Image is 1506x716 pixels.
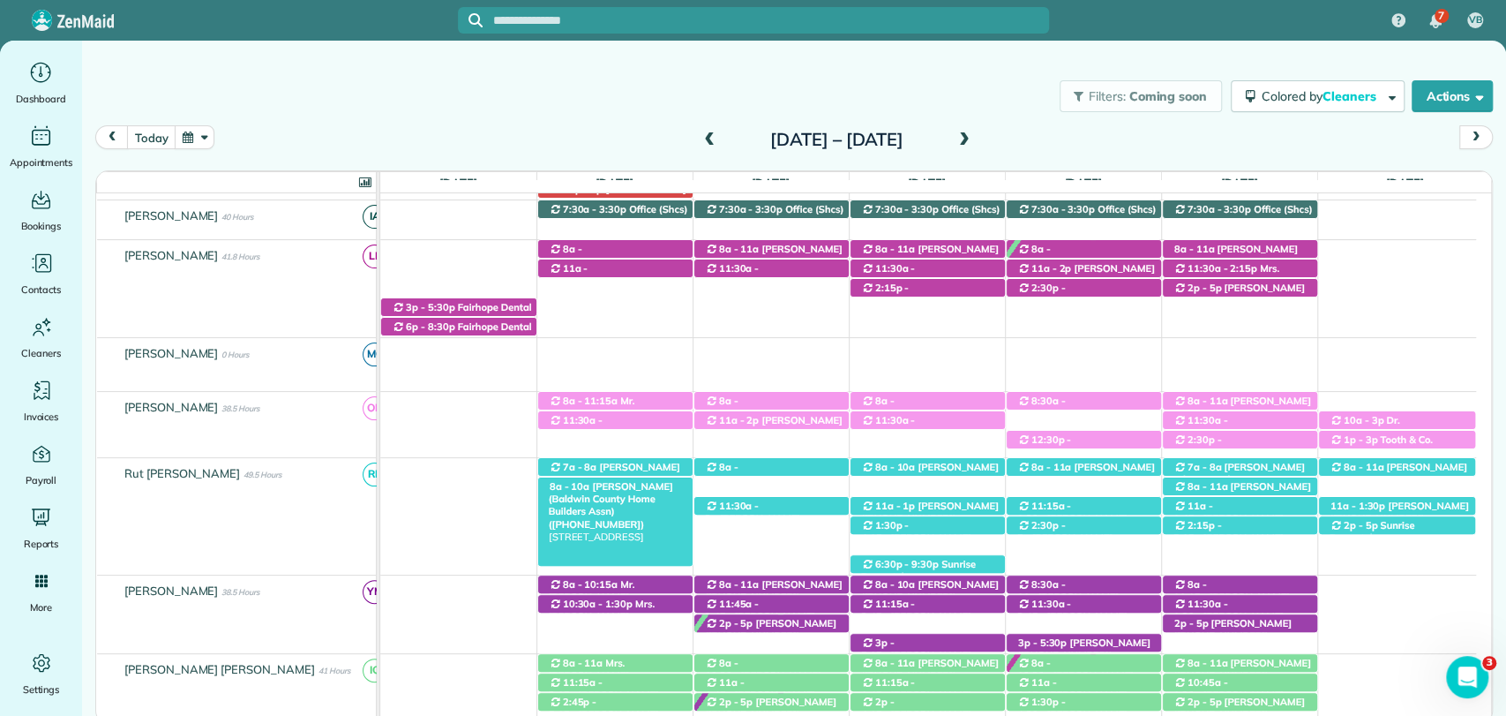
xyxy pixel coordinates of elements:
[538,392,693,411] div: [STREET_ADDRESS]
[549,183,686,207] span: [PERSON_NAME] ([PHONE_NUMBER])
[1163,411,1317,430] div: [STREET_ADDRESS]
[549,427,645,452] span: [PERSON_NAME] ([PHONE_NUMBER])
[1187,461,1223,473] span: 7a - 8a
[1173,657,1311,682] span: [PERSON_NAME] ([PHONE_NUMBER])
[549,689,659,713] span: [PERSON_NAME] ([PHONE_NUMBER])
[363,205,386,229] span: IA
[1187,262,1258,275] span: 11:30a - 2:15p
[1173,461,1305,486] span: [PERSON_NAME] (The Verandas)
[850,576,1005,594] div: [STREET_ADDRESS][PERSON_NAME]
[718,203,784,215] span: 7:30a - 3:30p
[705,395,739,419] span: 8a - 10:30a
[24,535,59,553] span: Reports
[1017,500,1072,524] span: 11:15a - 1:30p
[363,396,386,420] span: OP
[861,610,971,635] span: [PERSON_NAME] ([PHONE_NUMBER])
[244,470,281,479] span: 49.5 Hours
[1343,461,1385,473] span: 8a - 11a
[705,689,815,713] span: [PERSON_NAME] ([PHONE_NUMBER])
[874,500,917,512] span: 11a - 1p
[1163,595,1317,614] div: [STREET_ADDRESS]
[23,681,60,698] span: Settings
[1173,519,1222,544] span: 2:15p - 5:15p
[1173,395,1311,419] span: [PERSON_NAME] ([PHONE_NUMBER])
[694,595,849,614] div: [STREET_ADDRESS]
[436,176,481,190] span: [DATE]
[221,587,259,597] span: 38.5 Hours
[1017,657,1052,682] span: 8a - 10:30a
[562,578,619,591] span: 8a - 10:15a
[538,595,693,614] div: [STREET_ADDRESS]
[1017,243,1052,268] span: 8a - 10:30a
[1187,696,1223,708] span: 2p - 5p
[127,125,176,149] button: today
[705,657,739,682] span: 8a - 10:30a
[538,693,693,712] div: [STREET_ADDRESS]
[874,657,917,669] span: 8a - 11a
[562,461,598,473] span: 7a - 8a
[468,13,483,27] svg: Focus search
[1187,282,1223,294] span: 2p - 5p
[705,512,801,537] span: [PERSON_NAME] ([PHONE_NUMBER])
[1017,637,1068,649] span: 3p - 5:30p
[538,576,693,594] div: [STREET_ADDRESS]
[562,657,604,669] span: 8a - 11a
[1163,654,1317,673] div: [STREET_ADDRESS]
[1163,240,1317,259] div: [STREET_ADDRESS]
[1007,497,1161,516] div: [STREET_ADDRESS]
[1017,461,1155,486] span: [PERSON_NAME] ([PHONE_NUMBER])
[1163,576,1317,594] div: [STREET_ADDRESS]
[1007,200,1161,219] div: 11940 [US_STATE] 181 - Fairhope, AL, 36532
[694,458,849,477] div: [STREET_ADDRESS]
[1007,240,1161,259] div: [STREET_ADDRESS]
[1173,427,1284,452] span: [PERSON_NAME] ([PHONE_NUMBER])
[1319,431,1476,449] div: [STREET_ADDRESS]
[549,414,603,439] span: 11:30a - 2p
[1319,516,1476,535] div: [STREET_ADDRESS][PERSON_NAME]
[1163,392,1317,411] div: [STREET_ADDRESS]
[726,130,947,149] h2: [DATE] – [DATE]
[1173,414,1228,439] span: 11:30a - 2:15p
[1187,203,1253,215] span: 7:30a - 3:30p
[705,275,815,300] span: [PERSON_NAME] ([PHONE_NUMBER])
[904,176,949,190] span: [DATE]
[1343,414,1385,426] span: 10a - 3p
[318,666,350,675] span: 41 Hours
[363,659,386,682] span: IC
[1163,516,1317,535] div: [STREET_ADDRESS]
[1060,176,1105,190] span: [DATE]
[861,689,971,713] span: [PERSON_NAME] ([PHONE_NUMBER])
[1017,591,1119,615] span: [PERSON_NAME] ([PHONE_NUMBER])
[748,176,793,190] span: [DATE]
[1163,497,1317,516] div: [STREET_ADDRESS][PERSON_NAME]
[1173,617,1210,629] span: 2p - 5p
[861,275,957,300] span: [PERSON_NAME] ([PHONE_NUMBER])
[705,408,821,433] span: [PERSON_NAME] ([PHONE_NUMBER])
[1330,461,1467,486] span: [PERSON_NAME] ([PHONE_NUMBER])
[1007,595,1161,614] div: [STREET_ADDRESS]
[7,440,75,489] a: Payroll
[392,301,531,339] span: Fairhope Dental Associates ([PHONE_NUMBER])
[1173,243,1216,255] span: 8a - 11a
[1322,88,1379,104] span: Cleaners
[861,519,910,544] span: 1:30p - 4:15p
[1017,433,1072,458] span: 12:30p - 3p
[861,657,999,682] span: [PERSON_NAME] ([PHONE_NUMBER])
[850,240,1005,259] div: [STREET_ADDRESS]
[850,411,1005,430] div: [STREET_ADDRESS]
[694,576,849,594] div: [STREET_ADDRESS]
[1173,447,1304,485] span: [PERSON_NAME] (DC LAWN) ([PHONE_NUMBER], [PHONE_NUMBER])
[95,125,129,149] button: prev
[861,649,971,687] span: [PERSON_NAME] ([PHONE_NUMBER], [PHONE_NUMBER])
[7,122,75,171] a: Appointments
[1163,458,1317,477] div: [STREET_ADDRESS]
[458,13,483,27] button: Focus search
[861,637,895,661] span: 3p - 5:15p
[1343,519,1379,531] span: 2p - 5p
[549,203,688,228] span: Office (Shcs) ([PHONE_NUMBER])
[1231,80,1405,112] button: Colored byCleaners
[1017,395,1066,419] span: 8:30a - 12:15p
[538,411,693,430] div: [STREET_ADDRESS]
[7,58,75,108] a: Dashboard
[549,480,673,531] span: [PERSON_NAME] (Baldwin County Home Builders Assn) ([PHONE_NUMBER])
